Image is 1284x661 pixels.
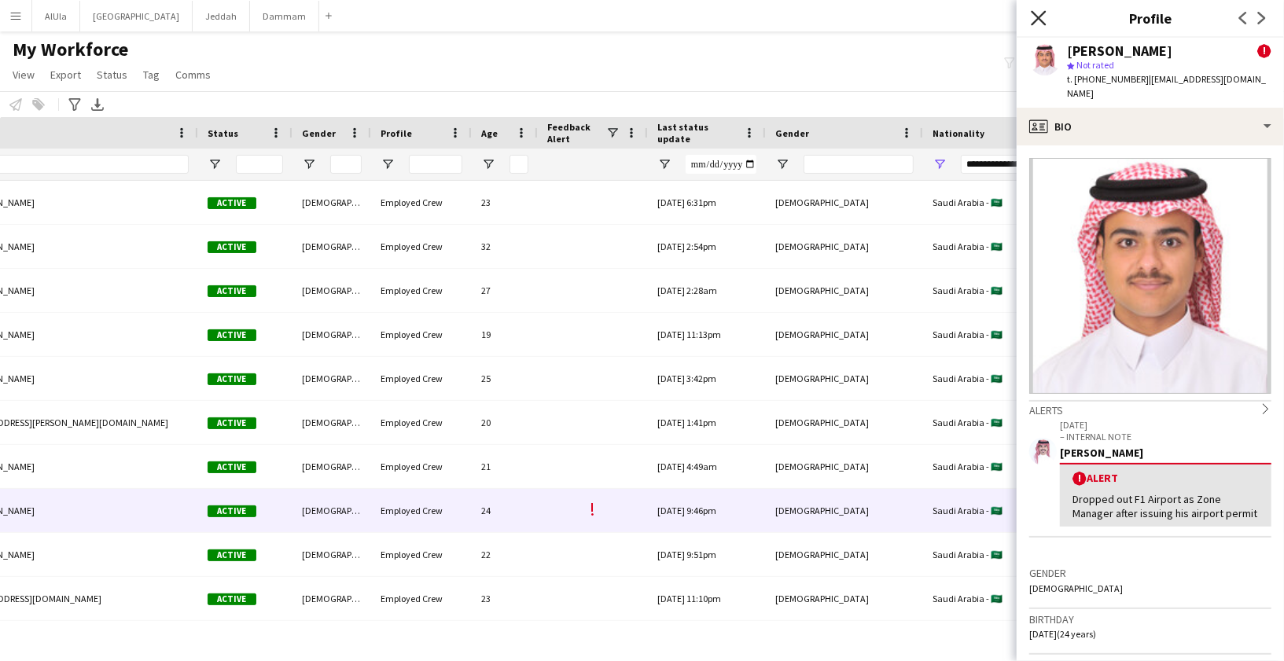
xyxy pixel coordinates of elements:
[13,38,128,61] span: My Workforce
[1029,400,1271,417] div: Alerts
[1067,44,1172,58] div: [PERSON_NAME]
[472,401,538,444] div: 20
[6,64,41,85] a: View
[292,445,371,488] div: [DEMOGRAPHIC_DATA]
[1257,44,1271,58] span: !
[292,225,371,268] div: [DEMOGRAPHIC_DATA]
[933,196,1003,208] span: Saudi Arabia - 🇸🇦
[510,155,528,174] input: Age Filter Input
[775,241,869,252] span: [DEMOGRAPHIC_DATA]
[371,357,472,400] div: Employed Crew
[302,127,336,139] span: Gender
[933,285,1003,296] span: Saudi Arabia - 🇸🇦
[371,225,472,268] div: Employed Crew
[1029,566,1271,580] h3: Gender
[193,1,250,31] button: Jeddah
[1072,472,1087,486] span: !
[292,269,371,312] div: [DEMOGRAPHIC_DATA]
[775,285,869,296] span: [DEMOGRAPHIC_DATA]
[381,127,412,139] span: Profile
[1029,582,1123,594] span: [DEMOGRAPHIC_DATA]
[302,157,316,171] button: Open Filter Menu
[472,357,538,400] div: 25
[686,155,756,174] input: Last status update Filter Input
[1067,73,1266,99] span: | [EMAIL_ADDRESS][DOMAIN_NAME]
[80,1,193,31] button: [GEOGRAPHIC_DATA]
[933,241,1003,252] span: Saudi Arabia - 🇸🇦
[481,157,495,171] button: Open Filter Menu
[208,127,238,139] span: Status
[1029,612,1271,626] h3: Birthday
[933,127,984,139] span: Nationality
[1060,446,1271,460] div: [PERSON_NAME]
[88,95,107,114] app-action-btn: Export XLSX
[371,445,472,488] div: Employed Crew
[933,157,947,171] button: Open Filter Menu
[1029,628,1096,640] span: [DATE] (24 years)
[208,157,222,171] button: Open Filter Menu
[775,196,869,208] span: [DEMOGRAPHIC_DATA]
[1060,431,1271,443] p: – INTERNAL NOTE
[472,533,538,576] div: 22
[208,329,256,341] span: Active
[208,197,256,209] span: Active
[775,549,869,560] span: [DEMOGRAPHIC_DATA]
[292,181,371,224] div: [DEMOGRAPHIC_DATA]
[175,68,211,82] span: Comms
[657,157,671,171] button: Open Filter Menu
[775,593,869,604] span: [DEMOGRAPHIC_DATA]
[44,64,87,85] a: Export
[775,461,869,472] span: [DEMOGRAPHIC_DATA]
[330,155,362,174] input: Gender Filter Input
[775,373,869,384] span: [DEMOGRAPHIC_DATA]
[775,505,869,516] span: [DEMOGRAPHIC_DATA]
[1072,471,1259,486] div: Alert
[933,549,1003,560] span: Saudi Arabia - 🇸🇦
[371,181,472,224] div: Employed Crew
[236,155,283,174] input: Status Filter Input
[292,357,371,400] div: [DEMOGRAPHIC_DATA]
[472,577,538,620] div: 23
[371,577,472,620] div: Employed Crew
[371,401,472,444] div: Employed Crew
[1017,108,1284,145] div: Bio
[648,577,766,620] div: [DATE] 11:10pm
[409,155,462,174] input: Profile Filter Input
[648,445,766,488] div: [DATE] 4:49am
[208,593,256,605] span: Active
[90,64,134,85] a: Status
[208,417,256,429] span: Active
[250,1,319,31] button: Dammam
[371,533,472,576] div: Employed Crew
[208,549,256,561] span: Active
[775,157,789,171] button: Open Filter Menu
[648,225,766,268] div: [DATE] 2:54pm
[208,505,256,517] span: Active
[648,489,766,532] div: [DATE] 9:46pm
[208,241,256,253] span: Active
[804,155,914,174] input: Gender Filter Input
[1060,419,1271,431] p: [DATE]
[143,68,160,82] span: Tag
[775,127,809,139] span: Gender
[933,329,1003,340] span: Saudi Arabia - 🇸🇦
[481,127,498,139] span: Age
[32,1,80,31] button: AlUla
[292,489,371,532] div: [DEMOGRAPHIC_DATA]
[1072,492,1259,520] div: Dropped out F1 Airport as Zone Manager after issuing his airport permit
[933,373,1003,384] span: Saudi Arabia - 🇸🇦
[775,329,869,340] span: [DEMOGRAPHIC_DATA]
[648,401,766,444] div: [DATE] 1:41pm
[13,68,35,82] span: View
[65,95,84,114] app-action-btn: Advanced filters
[208,373,256,385] span: Active
[137,64,166,85] a: Tag
[472,445,538,488] div: 21
[472,181,538,224] div: 23
[933,461,1003,472] span: Saudi Arabia - 🇸🇦
[208,461,256,473] span: Active
[933,593,1003,604] span: Saudi Arabia - 🇸🇦
[1067,73,1149,85] span: t. [PHONE_NUMBER]
[547,121,605,145] span: Feedback Alert
[648,269,766,312] div: [DATE] 2:28am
